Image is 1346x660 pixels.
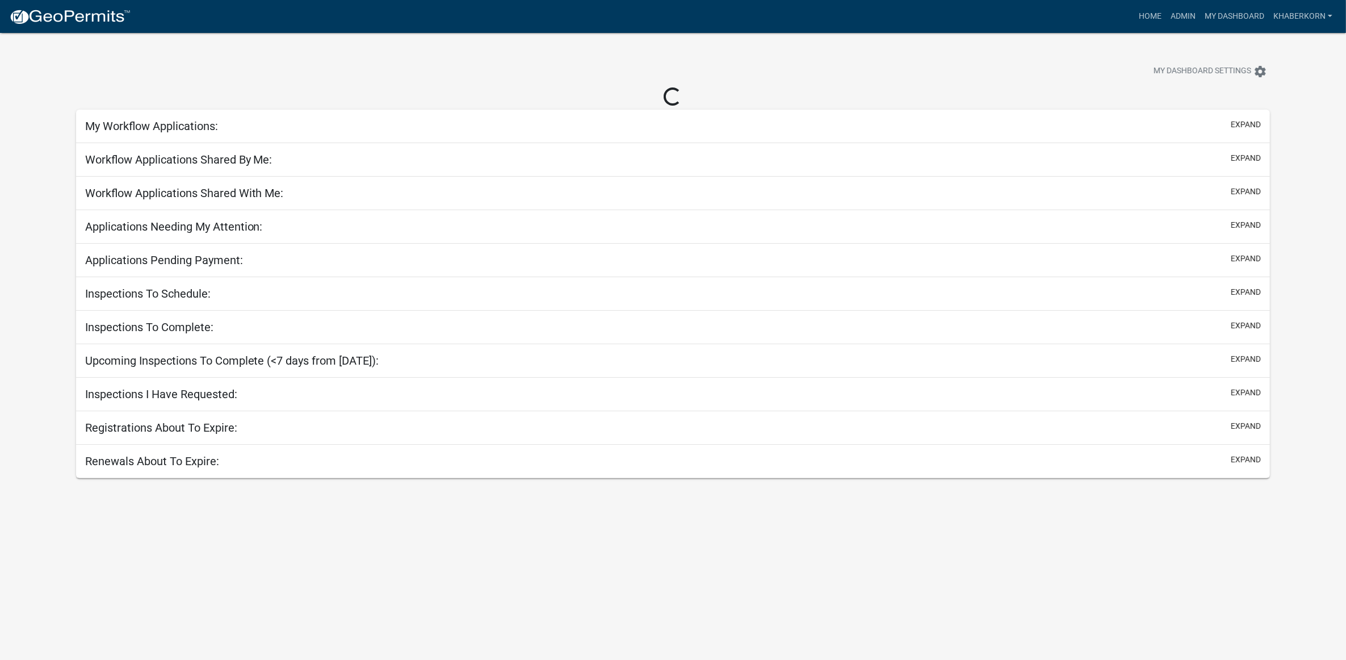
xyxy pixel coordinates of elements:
[1166,6,1200,27] a: Admin
[1253,65,1267,78] i: settings
[85,287,211,300] h5: Inspections To Schedule:
[1231,186,1261,198] button: expand
[85,354,379,367] h5: Upcoming Inspections To Complete (<7 days from [DATE]):
[1134,6,1166,27] a: Home
[85,119,218,133] h5: My Workflow Applications:
[1231,119,1261,131] button: expand
[1231,320,1261,332] button: expand
[1231,253,1261,265] button: expand
[1231,353,1261,365] button: expand
[1231,387,1261,399] button: expand
[1231,152,1261,164] button: expand
[85,253,243,267] h5: Applications Pending Payment:
[1144,60,1276,82] button: My Dashboard Settingssettings
[1200,6,1269,27] a: My Dashboard
[85,153,272,166] h5: Workflow Applications Shared By Me:
[1231,219,1261,231] button: expand
[1154,65,1251,78] span: My Dashboard Settings
[1231,454,1261,466] button: expand
[85,186,284,200] h5: Workflow Applications Shared With Me:
[85,320,213,334] h5: Inspections To Complete:
[1269,6,1337,27] a: khaberkorn
[85,454,219,468] h5: Renewals About To Expire:
[85,220,263,233] h5: Applications Needing My Attention:
[85,421,237,435] h5: Registrations About To Expire:
[85,387,237,401] h5: Inspections I Have Requested:
[1231,420,1261,432] button: expand
[1231,286,1261,298] button: expand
